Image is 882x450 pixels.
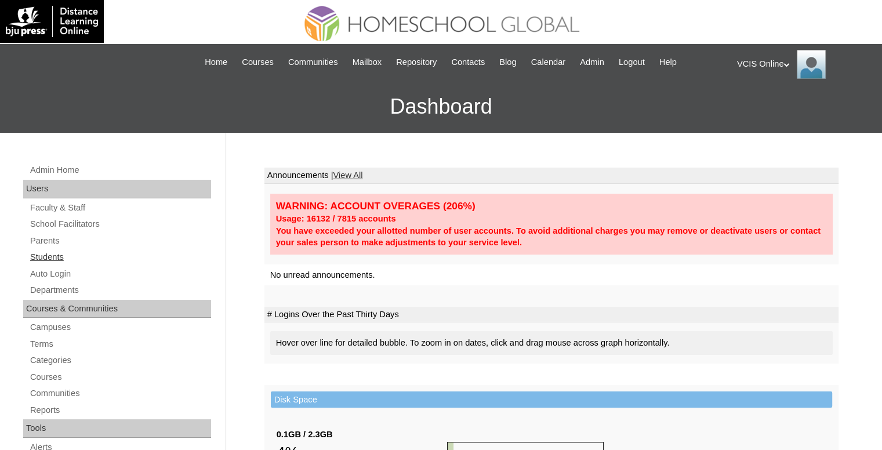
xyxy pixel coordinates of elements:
div: Courses & Communities [23,300,211,318]
a: Courses [236,56,280,69]
a: Reports [29,403,211,418]
a: Parents [29,234,211,248]
a: School Facilitators [29,217,211,231]
span: Courses [242,56,274,69]
a: Admin Home [29,163,211,177]
a: Communities [29,386,211,401]
a: Calendar [525,56,571,69]
a: Blog [493,56,522,69]
span: Help [659,56,677,69]
span: Calendar [531,56,565,69]
div: WARNING: ACCOUNT OVERAGES (206%) [276,199,827,213]
div: Users [23,180,211,198]
a: Terms [29,337,211,351]
span: Logout [619,56,645,69]
div: 0.1GB / 2.3GB [277,429,447,441]
div: VCIS Online [737,50,870,79]
a: Help [654,56,683,69]
td: No unread announcements. [264,264,839,286]
span: Blog [499,56,516,69]
a: Repository [390,56,442,69]
a: View All [333,170,362,180]
a: Logout [613,56,651,69]
strong: Usage: 16132 / 7815 accounts [276,214,396,223]
a: Mailbox [347,56,388,69]
span: Repository [396,56,437,69]
a: Students [29,250,211,264]
a: Auto Login [29,267,211,281]
h3: Dashboard [6,81,876,133]
a: Campuses [29,320,211,335]
a: Home [199,56,233,69]
a: Contacts [445,56,491,69]
span: Communities [288,56,338,69]
div: Tools [23,419,211,438]
a: Admin [574,56,610,69]
a: Faculty & Staff [29,201,211,215]
a: Communities [282,56,344,69]
div: Hover over line for detailed bubble. To zoom in on dates, click and drag mouse across graph horiz... [270,331,833,355]
td: Announcements | [264,168,839,184]
td: Disk Space [271,391,832,408]
span: Mailbox [353,56,382,69]
div: You have exceeded your allotted number of user accounts. To avoid additional charges you may remo... [276,225,827,249]
img: VCIS Online Admin [797,50,826,79]
span: Contacts [451,56,485,69]
a: Categories [29,353,211,368]
img: logo-white.png [6,6,98,37]
a: Departments [29,283,211,297]
td: # Logins Over the Past Thirty Days [264,307,839,323]
a: Courses [29,370,211,384]
span: Admin [580,56,604,69]
span: Home [205,56,227,69]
